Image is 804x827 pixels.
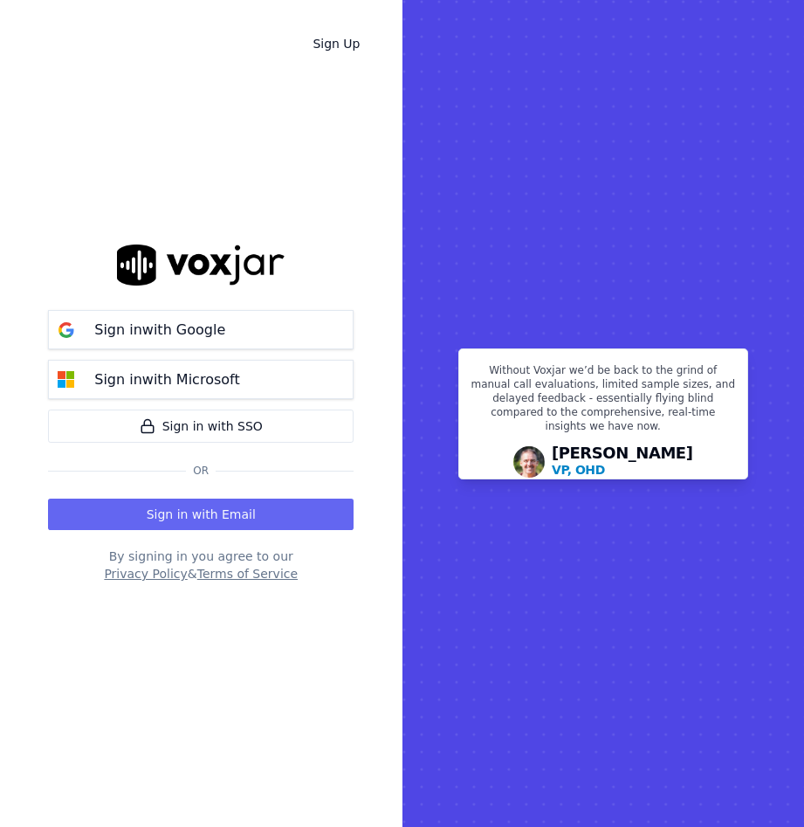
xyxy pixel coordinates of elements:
[48,360,354,399] button: Sign inwith Microsoft
[49,313,84,348] img: google Sign in button
[513,446,545,478] img: Avatar
[117,245,285,286] img: logo
[94,369,239,390] p: Sign in with Microsoft
[299,28,374,59] a: Sign Up
[197,565,298,582] button: Terms of Service
[470,363,738,440] p: Without Voxjar we’d be back to the grind of manual call evaluations, limited sample sizes, and de...
[94,320,225,341] p: Sign in with Google
[186,464,216,478] span: Or
[49,362,84,397] img: microsoft Sign in button
[48,410,354,443] a: Sign in with SSO
[552,461,605,479] p: VP, OHD
[48,548,354,582] div: By signing in you agree to our &
[552,445,693,479] div: [PERSON_NAME]
[48,310,354,349] button: Sign inwith Google
[104,565,187,582] button: Privacy Policy
[48,499,354,530] button: Sign in with Email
